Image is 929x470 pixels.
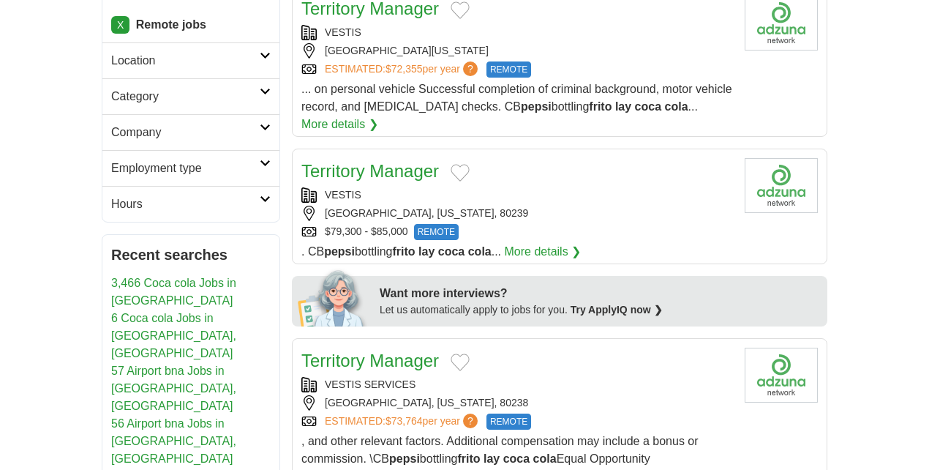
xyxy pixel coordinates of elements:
[102,186,279,222] a: Hours
[111,52,260,70] h2: Location
[111,195,260,213] h2: Hours
[463,414,478,428] span: ?
[463,61,478,76] span: ?
[380,302,819,318] div: Let us automatically apply to jobs for you.
[484,452,500,465] strong: lay
[102,42,279,78] a: Location
[745,348,818,403] img: Company logo
[301,116,378,133] a: More details ❯
[301,43,733,59] div: [GEOGRAPHIC_DATA][US_STATE]
[111,417,236,465] a: 56 Airport bna Jobs in [GEOGRAPHIC_DATA], [GEOGRAPHIC_DATA]
[301,161,439,181] a: Territory Manager
[111,277,236,307] a: 3,466 Coca cola Jobs in [GEOGRAPHIC_DATA]
[298,268,369,327] img: apply-iq-scientist.png
[301,245,501,258] span: . CB bottling ...
[385,415,423,427] span: $73,764
[665,100,688,113] strong: cola
[111,244,271,266] h2: Recent searches
[571,304,663,316] a: Try ApplyIQ now ❯
[301,25,733,40] div: VESTIS
[505,243,582,261] a: More details ❯
[325,414,481,430] a: ESTIMATED:$73,764per year?
[468,245,492,258] strong: cola
[301,206,733,221] div: [GEOGRAPHIC_DATA], [US_STATE], 80239
[136,18,206,31] strong: Remote jobs
[451,1,470,19] button: Add to favorite jobs
[385,63,423,75] span: $72,355
[745,158,818,213] img: Company logo
[111,124,260,141] h2: Company
[418,245,435,258] strong: lay
[324,245,355,258] strong: pepsi
[301,377,733,392] div: VESTIS SERVICES
[457,452,480,465] strong: frito
[486,414,531,430] span: REMOTE
[414,224,459,240] span: REMOTE
[380,285,819,302] div: Want more interviews?
[301,351,439,370] a: Territory Manager
[533,452,557,465] strong: cola
[521,100,552,113] strong: pepsi
[451,354,470,371] button: Add to favorite jobs
[393,245,415,258] strong: frito
[111,88,260,105] h2: Category
[301,83,732,113] span: ... on personal vehicle Successful completion of criminal background, motor vehicle record, and [...
[589,100,612,113] strong: frito
[615,100,631,113] strong: lay
[301,224,733,240] div: $79,300 - $85,000
[111,160,260,177] h2: Employment type
[486,61,531,78] span: REMOTE
[111,365,236,412] a: 57 Airport bna Jobs in [GEOGRAPHIC_DATA], [GEOGRAPHIC_DATA]
[301,187,733,203] div: VESTIS
[102,114,279,150] a: Company
[451,164,470,182] button: Add to favorite jobs
[325,61,481,78] a: ESTIMATED:$72,355per year?
[503,452,530,465] strong: coca
[102,150,279,186] a: Employment type
[635,100,661,113] strong: coca
[102,78,279,114] a: Category
[438,245,464,258] strong: coca
[301,395,733,411] div: [GEOGRAPHIC_DATA], [US_STATE], 80238
[111,16,129,34] a: X
[111,312,236,359] a: 6 Coca cola Jobs in [GEOGRAPHIC_DATA], [GEOGRAPHIC_DATA]
[389,452,420,465] strong: pepsi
